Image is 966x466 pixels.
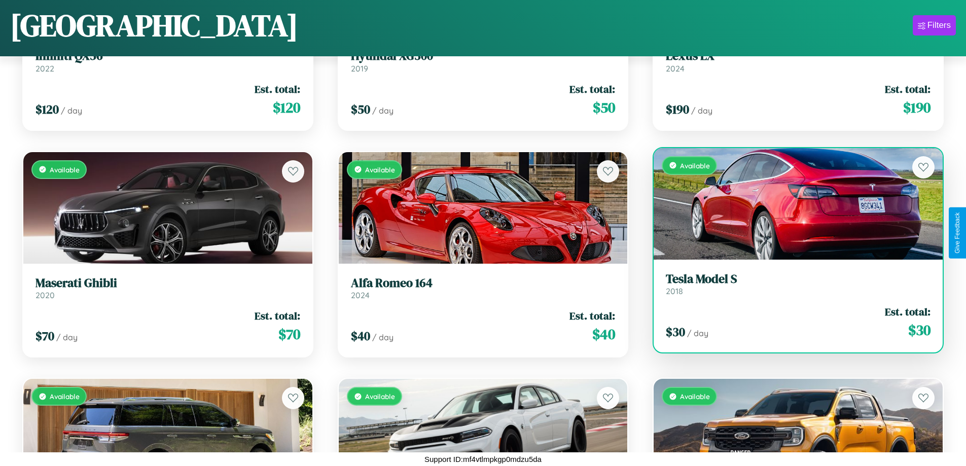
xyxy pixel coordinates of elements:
[885,82,931,96] span: Est. total:
[592,324,615,344] span: $ 40
[273,97,300,118] span: $ 120
[666,272,931,286] h3: Tesla Model S
[10,5,298,46] h1: [GEOGRAPHIC_DATA]
[908,320,931,340] span: $ 30
[351,49,616,63] h3: Hyundai XG300
[35,49,300,63] h3: Infiniti QX56
[372,332,393,342] span: / day
[35,276,300,301] a: Maserati Ghibli2020
[365,392,395,401] span: Available
[351,328,370,344] span: $ 40
[927,20,951,30] div: Filters
[255,308,300,323] span: Est. total:
[365,165,395,174] span: Available
[666,324,685,340] span: $ 30
[954,212,961,254] div: Give Feedback
[666,49,931,63] h3: Lexus LX
[255,82,300,96] span: Est. total:
[35,49,300,74] a: Infiniti QX562022
[372,105,393,116] span: / day
[61,105,82,116] span: / day
[50,165,80,174] span: Available
[666,272,931,297] a: Tesla Model S2018
[666,101,689,118] span: $ 190
[424,452,542,466] p: Support ID: mf4vtlmpkgp0mdzu5da
[885,304,931,319] span: Est. total:
[35,290,55,300] span: 2020
[50,392,80,401] span: Available
[913,15,956,35] button: Filters
[680,161,710,170] span: Available
[666,63,685,74] span: 2024
[351,101,370,118] span: $ 50
[351,49,616,74] a: Hyundai XG3002019
[351,276,616,301] a: Alfa Romeo 1642024
[278,324,300,344] span: $ 70
[903,97,931,118] span: $ 190
[35,63,54,74] span: 2022
[666,286,683,296] span: 2018
[56,332,78,342] span: / day
[593,97,615,118] span: $ 50
[35,276,300,291] h3: Maserati Ghibli
[35,328,54,344] span: $ 70
[35,101,59,118] span: $ 120
[666,49,931,74] a: Lexus LX2024
[680,392,710,401] span: Available
[569,82,615,96] span: Est. total:
[351,276,616,291] h3: Alfa Romeo 164
[569,308,615,323] span: Est. total:
[351,63,368,74] span: 2019
[687,328,708,338] span: / day
[351,290,370,300] span: 2024
[691,105,712,116] span: / day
